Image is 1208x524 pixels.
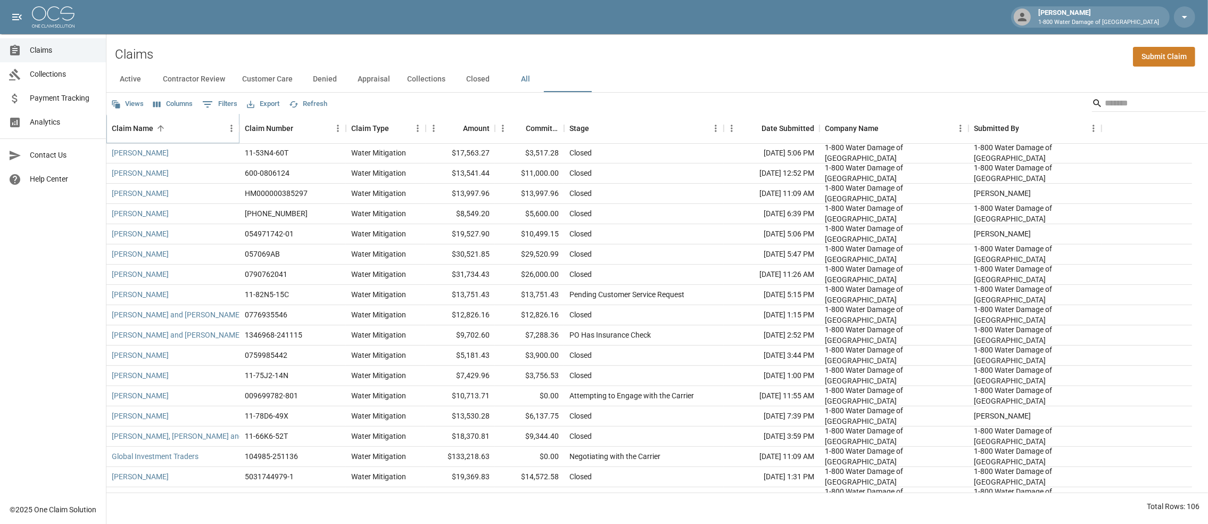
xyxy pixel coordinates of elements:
[495,204,564,224] div: $5,600.00
[569,309,592,320] div: Closed
[389,121,404,136] button: Sort
[569,451,660,462] div: Negotiating with the Carrier
[1019,121,1034,136] button: Sort
[426,447,495,467] div: $133,218.63
[410,120,426,136] button: Menu
[569,330,651,340] div: PO Has Insurance Check
[10,504,96,515] div: © 2025 One Claim Solution
[825,304,963,325] div: 1-800 Water Damage of Athens
[825,466,963,487] div: 1-800 Water Damage of Athens
[426,224,495,244] div: $19,527.90
[293,121,308,136] button: Sort
[30,150,97,161] span: Contact Us
[724,163,820,184] div: [DATE] 12:52 PM
[724,143,820,163] div: [DATE] 5:06 PM
[351,330,406,340] div: Water Mitigation
[569,188,592,199] div: Closed
[351,208,406,219] div: Water Mitigation
[245,228,294,239] div: 054971742-01
[820,113,969,143] div: Company Name
[463,113,490,143] div: Amount
[724,120,740,136] button: Menu
[495,265,564,285] div: $26,000.00
[724,305,820,325] div: [DATE] 1:15 PM
[351,228,406,239] div: Water Mitigation
[569,168,592,178] div: Closed
[825,142,963,163] div: 1-800 Water Damage of Athens
[245,411,288,421] div: 11-78D6-49X
[974,345,1096,366] div: 1-800 Water Damage of Athens
[825,223,963,244] div: 1-800 Water Damage of Athens
[351,471,406,482] div: Water Mitigation
[245,330,302,340] div: 1346968-241115
[724,406,820,427] div: [DATE] 7:39 PM
[112,269,169,280] a: [PERSON_NAME]
[825,284,963,305] div: 1-800 Water Damage of Athens
[112,492,169,502] a: [PERSON_NAME]
[495,386,564,406] div: $0.00
[495,325,564,346] div: $7,288.36
[106,113,239,143] div: Claim Name
[825,385,963,406] div: 1-800 Water Damage of Athens
[953,120,969,136] button: Menu
[351,289,406,300] div: Water Mitigation
[569,113,589,143] div: Stage
[426,325,495,346] div: $9,702.60
[330,120,346,136] button: Menu
[495,406,564,427] div: $6,137.75
[569,289,684,300] div: Pending Customer Service Request
[825,324,963,346] div: 1-800 Water Damage of Athens
[30,174,97,185] span: Help Center
[511,121,526,136] button: Sort
[106,67,1208,92] div: dynamic tabs
[245,471,294,482] div: 5031744979-1
[974,304,1096,325] div: 1-800 Water Damage of Athens
[245,492,308,502] div: 300-0294842-2024
[245,431,288,441] div: 11-66K6-52T
[351,390,406,401] div: Water Mitigation
[245,208,308,219] div: 300-0028369-2024
[569,411,592,421] div: Closed
[974,188,1031,199] div: Chad Fallows
[495,143,564,163] div: $3,517.28
[234,67,301,92] button: Customer Care
[351,309,406,320] div: Water Mitigation
[112,148,169,158] a: [PERSON_NAME]
[426,163,495,184] div: $13,541.44
[426,244,495,265] div: $30,521.85
[825,365,963,386] div: 1-800 Water Damage of Athens
[351,492,406,502] div: Water Mitigation
[724,113,820,143] div: Date Submitted
[974,228,1031,239] div: Chad Fallows
[1038,18,1159,27] p: 1-800 Water Damage of [GEOGRAPHIC_DATA]
[724,346,820,366] div: [DATE] 3:44 PM
[301,67,349,92] button: Denied
[6,6,28,28] button: open drawer
[351,431,406,441] div: Water Mitigation
[245,451,298,462] div: 104985-251136
[245,309,287,320] div: 0776935546
[151,96,195,112] button: Select columns
[495,467,564,487] div: $14,572.58
[974,385,1096,406] div: 1-800 Water Damage of Athens
[569,390,694,401] div: Attempting to Engage with the Carrier
[112,471,169,482] a: [PERSON_NAME]
[974,142,1096,163] div: 1-800 Water Damage of Athens
[825,264,963,285] div: 1-800 Water Damage of Athens
[974,162,1096,184] div: 1-800 Water Damage of Athens
[426,386,495,406] div: $10,713.71
[112,188,169,199] a: [PERSON_NAME]
[724,285,820,305] div: [DATE] 5:15 PM
[426,120,442,136] button: Menu
[1092,95,1206,114] div: Search
[724,184,820,204] div: [DATE] 11:09 AM
[1147,501,1199,512] div: Total Rows: 106
[112,370,169,381] a: [PERSON_NAME]
[495,305,564,325] div: $12,826.16
[569,228,592,239] div: Closed
[569,471,592,482] div: Closed
[974,446,1096,467] div: 1-800 Water Damage of Athens
[569,269,592,280] div: Closed
[495,184,564,204] div: $13,997.96
[245,370,288,381] div: 11-75J2-14N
